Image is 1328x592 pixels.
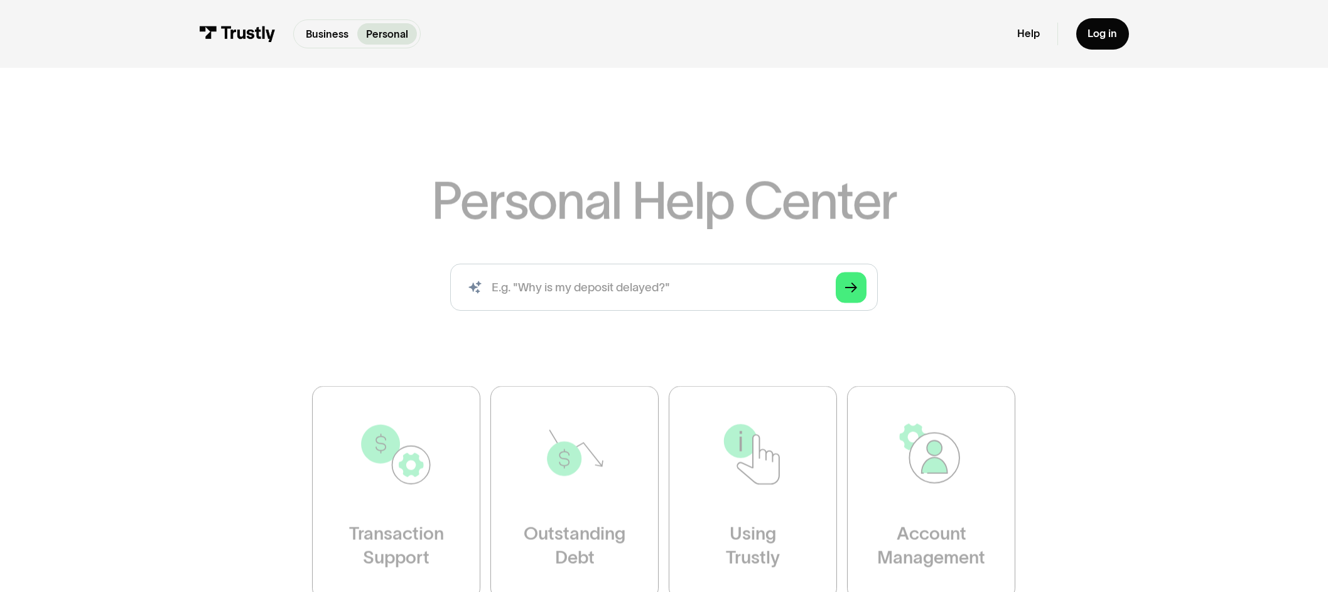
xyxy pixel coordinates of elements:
[349,522,444,569] div: Transaction Support
[366,26,408,42] p: Personal
[524,522,625,569] div: Outstanding Debt
[450,264,878,311] input: search
[306,26,348,42] p: Business
[450,264,878,311] form: Search
[1088,27,1117,40] div: Log in
[726,522,780,569] div: Using Trustly
[1017,27,1040,40] a: Help
[1076,18,1130,50] a: Log in
[431,175,897,226] h1: Personal Help Center
[199,26,276,42] img: Trustly Logo
[297,23,357,45] a: Business
[357,23,417,45] a: Personal
[878,522,986,569] div: Account Management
